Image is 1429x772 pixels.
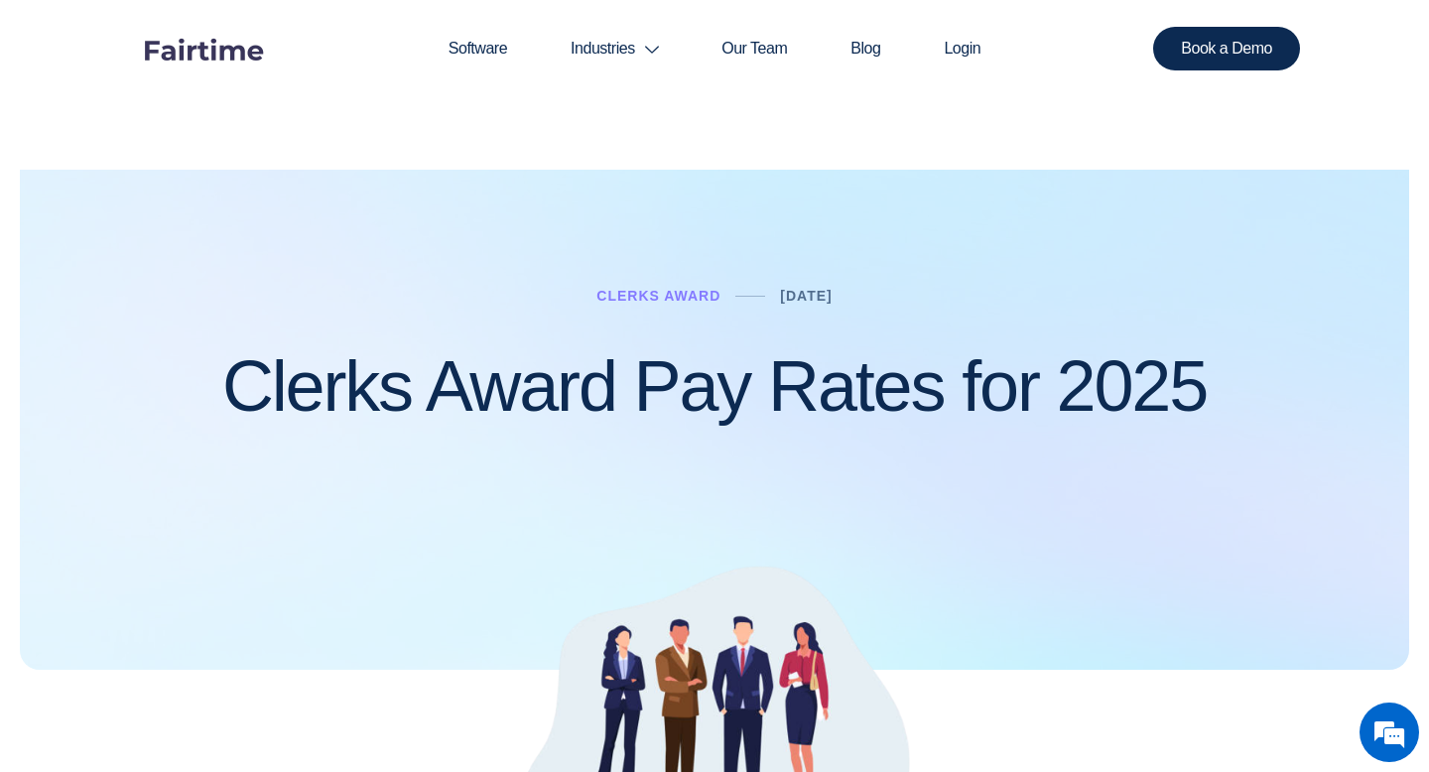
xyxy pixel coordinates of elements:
a: Book a Demo [1153,27,1300,70]
div: Minimize live chat window [325,10,373,58]
a: Industries [539,1,690,96]
span: Book a Demo [1181,41,1272,57]
div: Submit [255,501,314,527]
a: Login [912,1,1012,96]
div: Need Clerks Rates? [103,111,333,137]
a: Our Team [690,1,819,96]
div: We'll Send Them to You [46,426,314,448]
textarea: Enter details in the input field [10,578,378,648]
img: d_7003521856_operators_12627000000521031 [34,99,83,149]
a: [DATE] [780,288,832,304]
div: Need Clerks Rates? [34,386,149,401]
a: Clerks Award [596,288,720,304]
a: Blog [819,1,912,96]
a: Software [417,1,539,96]
h1: Clerks Award Pay Rates for 2025 [222,347,1207,426]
